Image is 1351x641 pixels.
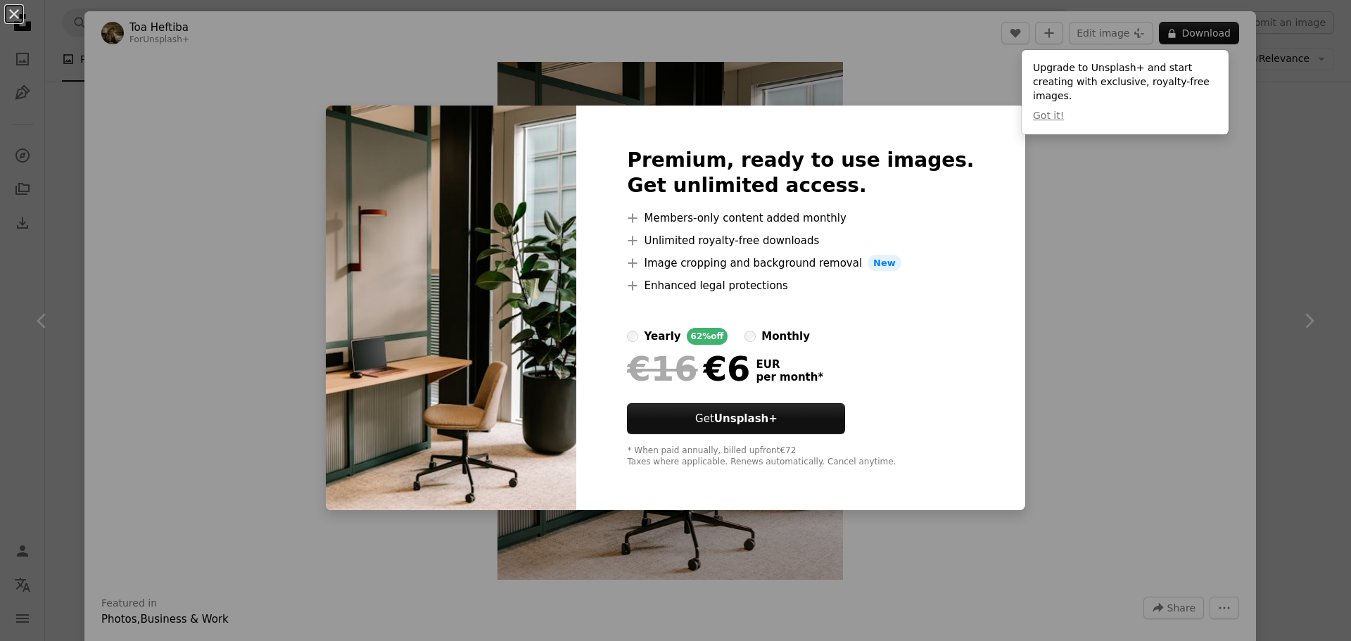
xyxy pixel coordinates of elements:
li: Unlimited royalty-free downloads [627,232,974,249]
input: monthly [744,331,756,342]
span: €16 [627,350,697,387]
div: * When paid annually, billed upfront €72 Taxes where applicable. Renews automatically. Cancel any... [627,445,974,468]
strong: Unsplash+ [714,412,778,425]
span: per month * [756,371,823,383]
span: EUR [756,358,823,371]
li: Image cropping and background removal [627,255,974,272]
button: Got it! [1033,109,1064,123]
div: Upgrade to Unsplash+ and start creating with exclusive, royalty-free images. [1022,50,1229,134]
div: 62% off [687,328,728,345]
div: €6 [627,350,750,387]
li: Members-only content added monthly [627,210,974,227]
div: yearly [644,328,680,345]
div: monthly [761,328,810,345]
li: Enhanced legal protections [627,277,974,294]
span: New [868,255,901,272]
button: GetUnsplash+ [627,403,845,434]
img: premium_photo-1683880731792-39c07ceea617 [326,106,576,511]
input: yearly62%off [627,331,638,342]
h2: Premium, ready to use images. Get unlimited access. [627,148,974,198]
